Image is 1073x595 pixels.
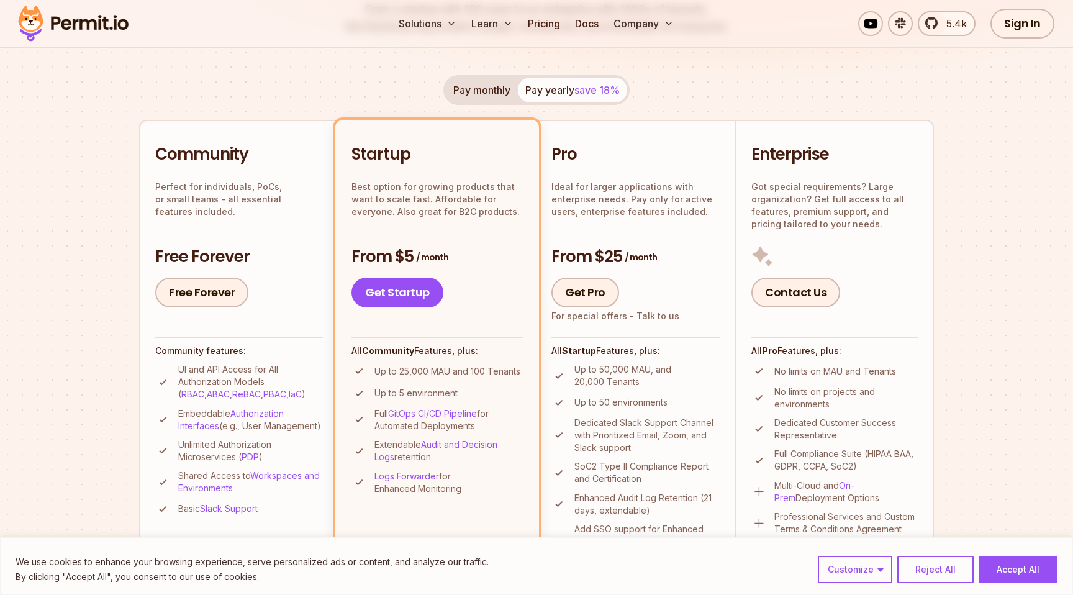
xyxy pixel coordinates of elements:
[388,408,477,419] a: GitOps CI/CD Pipeline
[774,480,854,503] a: On-Prem
[774,479,918,504] p: Multi-Cloud and Deployment Options
[774,417,918,442] p: Dedicated Customer Success Representative
[289,389,302,399] a: IaC
[374,470,523,495] p: for Enhanced Monitoring
[979,556,1057,583] button: Accept All
[181,389,204,399] a: RBAC
[990,9,1054,39] a: Sign In
[155,345,323,357] h4: Community features:
[751,278,840,307] a: Contact Us
[351,345,523,357] h4: All Features, plus:
[751,345,918,357] h4: All Features, plus:
[178,408,284,431] a: Authorization Interfaces
[178,438,323,463] p: Unlimited Authorization Microservices ( )
[774,386,918,411] p: No limits on projects and environments
[523,11,565,36] a: Pricing
[818,556,892,583] button: Customize
[16,570,489,584] p: By clicking "Accept All", you consent to our use of cookies.
[178,502,258,515] p: Basic
[351,143,523,166] h2: Startup
[362,345,414,356] strong: Community
[574,417,720,454] p: Dedicated Slack Support Channel with Prioritized Email, Zoom, and Slack support
[574,492,720,517] p: Enhanced Audit Log Retention (21 days, extendable)
[416,251,448,263] span: / month
[751,181,918,230] p: Got special requirements? Large organization? Get full access to all features, premium support, a...
[570,11,604,36] a: Docs
[374,407,523,432] p: Full for Automated Deployments
[200,503,258,514] a: Slack Support
[374,365,520,378] p: Up to 25,000 MAU and 100 Tenants
[574,460,720,485] p: SoC2 Type II Compliance Report and Certification
[562,345,596,356] strong: Startup
[374,471,439,481] a: Logs Forwarder
[374,387,458,399] p: Up to 5 environment
[351,181,523,218] p: Best option for growing products that want to scale fast. Affordable for everyone. Also great for...
[466,11,518,36] button: Learn
[351,246,523,268] h3: From $5
[155,278,248,307] a: Free Forever
[574,396,668,409] p: Up to 50 environments
[178,363,323,401] p: UI and API Access for All Authorization Models ( , , , , )
[178,407,323,432] p: Embeddable (e.g., User Management)
[16,555,489,570] p: We use cookies to enhance your browsing experience, serve personalized ads or content, and analyz...
[551,310,679,322] div: For special offers -
[939,16,967,31] span: 5.4k
[178,470,323,494] p: Shared Access to
[762,345,777,356] strong: Pro
[774,365,896,378] p: No limits on MAU and Tenants
[751,143,918,166] h2: Enterprise
[374,438,523,463] p: Extendable retention
[446,78,518,102] button: Pay monthly
[551,181,720,218] p: Ideal for larger applications with enterprise needs. Pay only for active users, enterprise featur...
[574,363,720,388] p: Up to 50,000 MAU, and 20,000 Tenants
[574,523,720,560] p: Add SSO support for Enhanced Access Management (additional cost)
[551,278,619,307] a: Get Pro
[551,246,720,268] h3: From $25
[374,439,497,462] a: Audit and Decision Logs
[351,278,443,307] a: Get Startup
[232,389,261,399] a: ReBAC
[774,511,918,535] p: Professional Services and Custom Terms & Conditions Agreement
[551,345,720,357] h4: All Features, plus:
[636,311,679,321] a: Talk to us
[897,556,974,583] button: Reject All
[155,246,323,268] h3: Free Forever
[242,452,259,462] a: PDP
[551,143,720,166] h2: Pro
[609,11,679,36] button: Company
[263,389,286,399] a: PBAC
[394,11,461,36] button: Solutions
[155,143,323,166] h2: Community
[12,2,134,45] img: Permit logo
[774,448,918,473] p: Full Compliance Suite (HIPAA BAA, GDPR, CCPA, SoC2)
[625,251,657,263] span: / month
[207,389,230,399] a: ABAC
[918,11,976,36] a: 5.4k
[155,181,323,218] p: Perfect for individuals, PoCs, or small teams - all essential features included.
